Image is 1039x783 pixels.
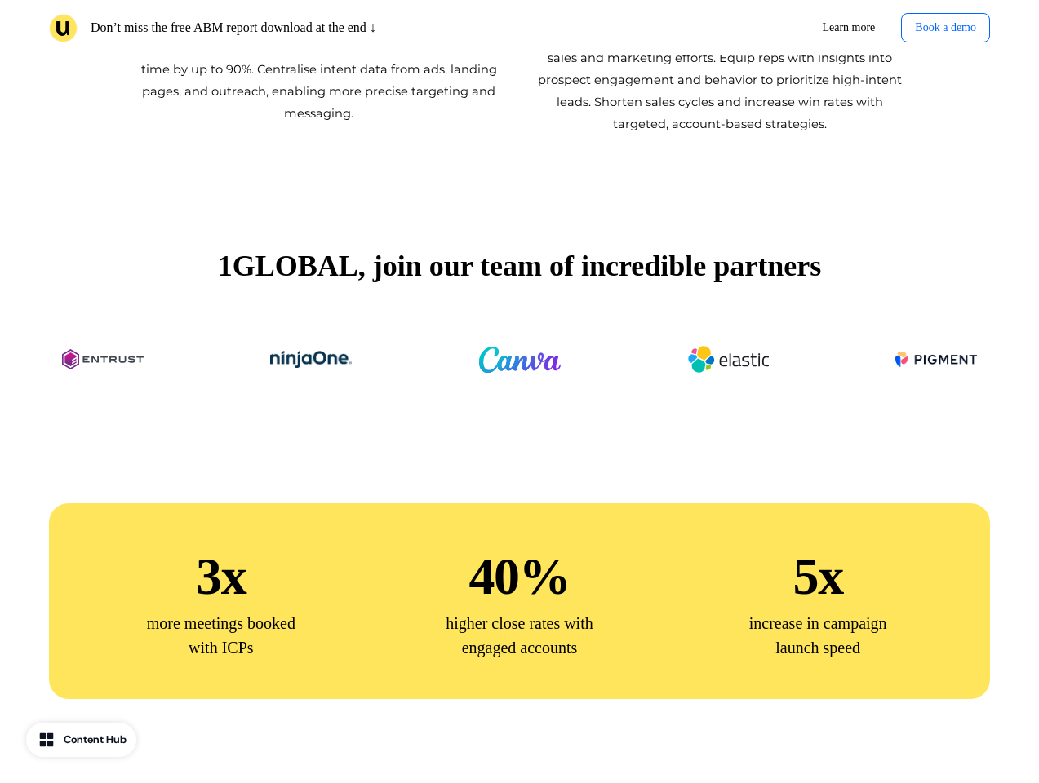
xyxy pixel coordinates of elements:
p: 40% [468,542,570,611]
button: Content Hub [26,723,136,757]
span: Simplify the creation and execution of personalised, multichannel ABM campaigns, reducing campaig... [141,18,497,121]
div: Content Hub [64,732,127,748]
p: 5x [793,542,842,611]
span: Enable your team to close more deals faster with aligned sales and marketing efforts. Equip reps ... [538,29,902,131]
p: 1GLOBAL, join our team of incredible partners [218,244,822,288]
p: more meetings booked with ICPs [140,611,303,660]
p: increase in campaign launch speed [736,611,899,660]
p: 3x [196,542,246,611]
p: higher close rates with engaged accounts [437,611,601,660]
p: Don’t miss the free ABM report download at the end ↓ [91,18,376,38]
a: Learn more [809,13,888,42]
button: Book a demo [901,13,990,42]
